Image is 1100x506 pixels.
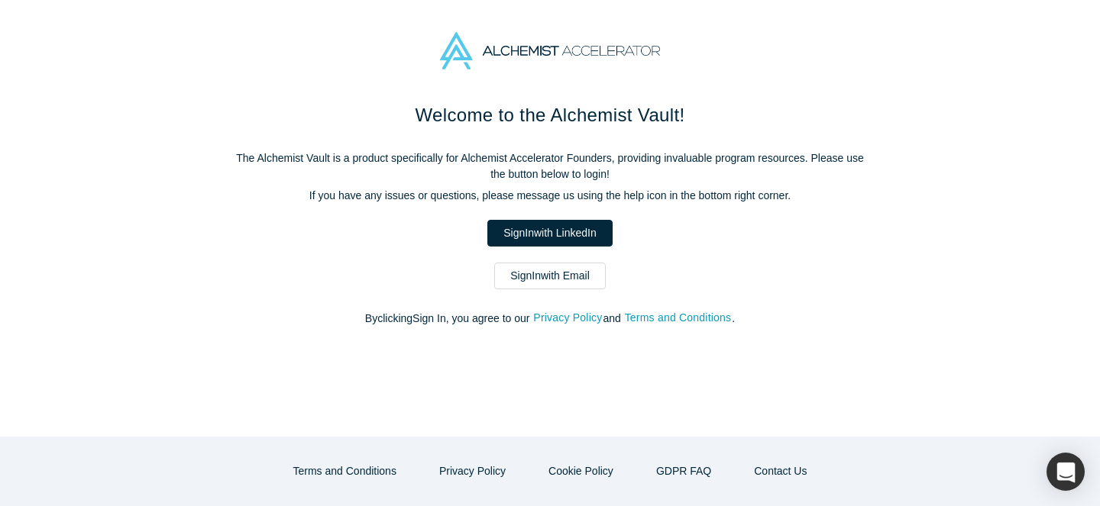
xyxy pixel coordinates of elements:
[229,102,871,129] h1: Welcome to the Alchemist Vault!
[487,220,612,247] a: SignInwith LinkedIn
[277,458,412,485] button: Terms and Conditions
[624,309,733,327] button: Terms and Conditions
[423,458,522,485] button: Privacy Policy
[532,458,629,485] button: Cookie Policy
[494,263,606,289] a: SignInwith Email
[229,150,871,182] p: The Alchemist Vault is a product specifically for Alchemist Accelerator Founders, providing inval...
[229,188,871,204] p: If you have any issues or questions, please message us using the help icon in the bottom right co...
[738,458,823,485] button: Contact Us
[229,311,871,327] p: By clicking Sign In , you agree to our and .
[640,458,727,485] a: GDPR FAQ
[532,309,603,327] button: Privacy Policy
[440,32,660,69] img: Alchemist Accelerator Logo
